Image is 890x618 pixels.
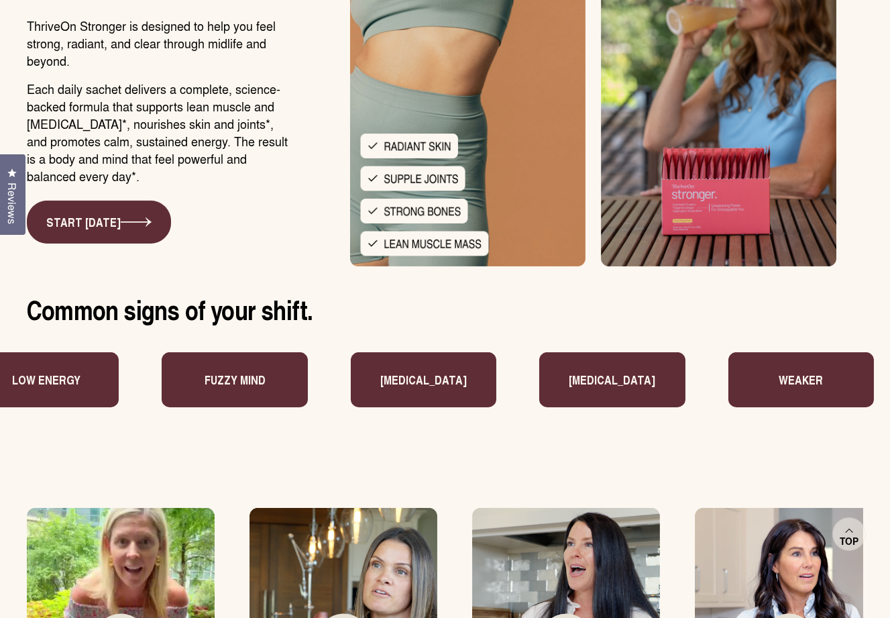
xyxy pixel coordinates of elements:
[3,183,21,224] span: Reviews
[27,80,296,185] p: Each daily sachet delivers a complete, science-backed formula that supports lean muscle and [MEDI...
[372,371,458,389] p: [MEDICAL_DATA]
[195,371,256,389] p: Fuzzy mind
[840,535,858,548] span: Top
[27,17,296,69] p: ThriveOn Stronger is designed to help you feel strong, radiant, and clear through midlife and bey...
[27,293,863,325] h2: Common signs of your shift.
[27,201,171,244] a: START [DATE]
[3,371,72,389] p: Low energy
[770,371,814,389] p: Weaker
[560,371,647,389] p: [MEDICAL_DATA]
